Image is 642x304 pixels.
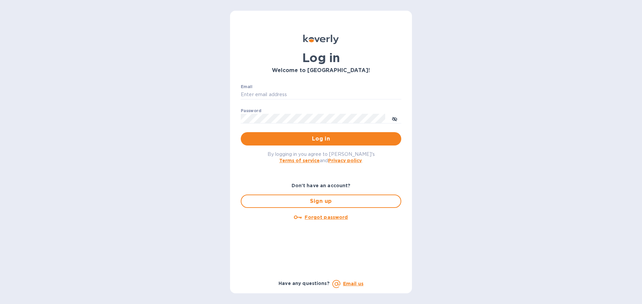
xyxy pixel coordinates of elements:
[241,195,401,208] button: Sign up
[241,90,401,100] input: Enter email address
[279,158,320,163] a: Terms of service
[247,197,395,205] span: Sign up
[267,151,375,163] span: By logging in you agree to [PERSON_NAME]'s and .
[303,35,339,44] img: Koverly
[241,85,252,89] label: Email
[279,281,330,286] b: Have any questions?
[292,183,351,188] b: Don't have an account?
[328,158,362,163] a: Privacy policy
[241,51,401,65] h1: Log in
[343,281,363,286] a: Email us
[241,109,261,113] label: Password
[241,67,401,74] h3: Welcome to [GEOGRAPHIC_DATA]!
[305,215,348,220] u: Forgot password
[246,135,396,143] span: Log in
[241,132,401,145] button: Log in
[388,112,401,125] button: toggle password visibility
